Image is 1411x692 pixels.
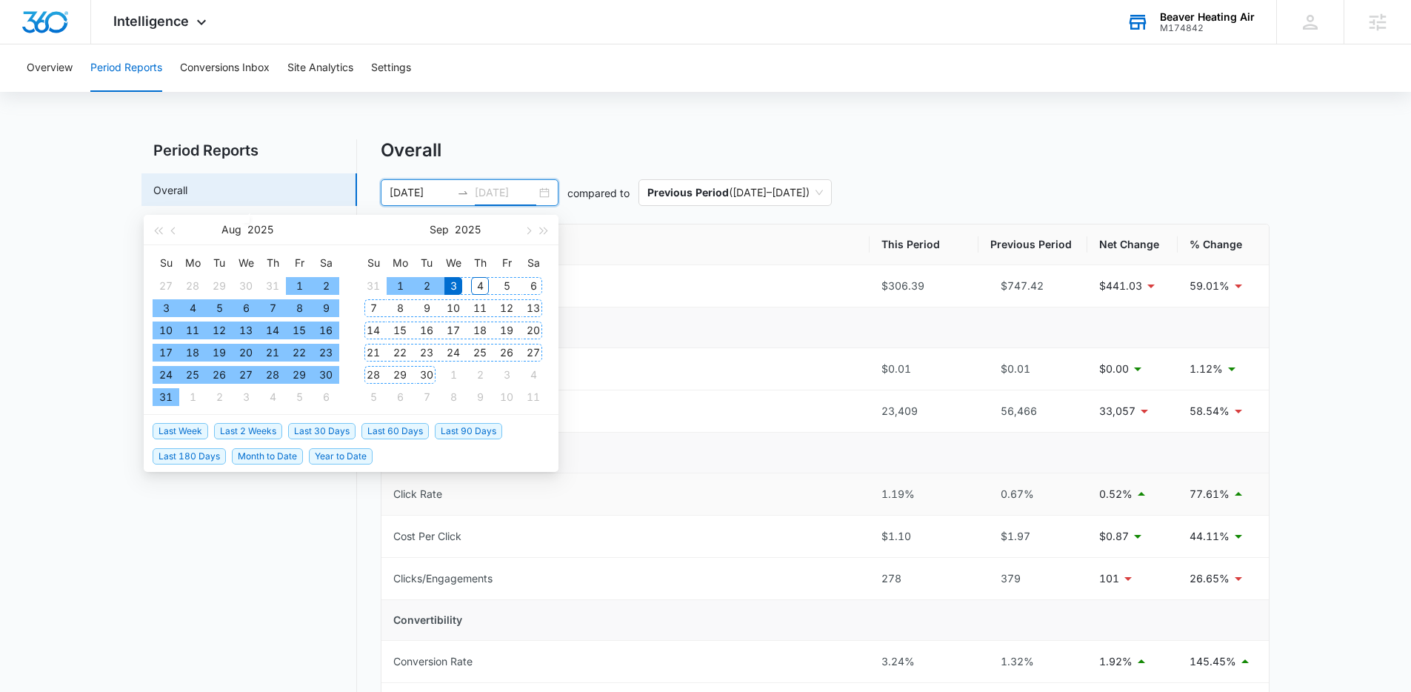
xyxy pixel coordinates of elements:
td: 2025-08-29 [286,364,313,386]
div: 6 [237,299,255,317]
div: 9 [317,299,335,317]
div: 8 [391,299,409,317]
div: 12 [498,299,516,317]
button: Conversions Inbox [180,44,270,92]
td: Clickability [381,433,1269,473]
td: 2025-08-09 [313,297,339,319]
td: 2025-08-22 [286,342,313,364]
td: 2025-10-06 [387,386,413,408]
div: 10 [498,388,516,406]
td: 2025-08-07 [259,297,286,319]
th: We [440,251,467,275]
p: $0.00 [1099,361,1129,377]
div: Cost Per Click [393,528,461,545]
div: 28 [264,366,281,384]
a: Overall [153,182,187,198]
p: 145.45% [1190,653,1236,670]
th: % Change [1178,224,1269,265]
div: 21 [364,344,382,362]
div: 2 [471,366,489,384]
td: Visibility [381,307,1269,348]
div: 3 [157,299,175,317]
div: 278 [881,570,967,587]
div: 4 [264,388,281,406]
span: Last 60 Days [361,423,429,439]
div: 25 [471,344,489,362]
td: 2025-08-30 [313,364,339,386]
td: Convertibility [381,600,1269,641]
div: 9 [418,299,436,317]
p: 77.61% [1190,486,1230,502]
td: 2025-08-28 [259,364,286,386]
td: 2025-10-02 [467,364,493,386]
span: Year to Date [309,448,373,465]
div: account name [1160,11,1255,23]
td: 2025-08-16 [313,319,339,342]
div: 29 [290,366,308,384]
td: 2025-09-10 [440,297,467,319]
div: 31 [264,277,281,295]
td: 2025-09-09 [413,297,440,319]
span: Intelligence [113,13,189,29]
span: ( [DATE] – [DATE] ) [647,180,823,205]
td: 2025-08-01 [286,275,313,297]
div: 21 [264,344,281,362]
p: 101 [1099,570,1119,587]
div: 22 [290,344,308,362]
td: 2025-09-03 [440,275,467,297]
div: 22 [391,344,409,362]
div: 26 [498,344,516,362]
div: 18 [471,322,489,339]
th: This Period [870,224,978,265]
div: 5 [498,277,516,295]
td: 2025-09-14 [360,319,387,342]
td: 2025-09-13 [520,297,547,319]
td: 2025-08-06 [233,297,259,319]
span: Last 30 Days [288,423,356,439]
div: 13 [237,322,255,339]
div: 2 [418,277,436,295]
td: 2025-09-28 [360,364,387,386]
td: 2025-09-08 [387,297,413,319]
div: 17 [157,344,175,362]
td: 2025-09-21 [360,342,387,364]
div: 12 [210,322,228,339]
th: Mo [387,251,413,275]
div: $0.01 [881,361,967,377]
div: 15 [290,322,308,339]
button: Overview [27,44,73,92]
p: $441.03 [1099,278,1142,294]
span: Last 2 Weeks [214,423,282,439]
p: 33,057 [1099,403,1135,419]
td: 2025-08-23 [313,342,339,364]
h1: Overall [381,139,441,162]
div: 14 [264,322,281,339]
td: 2025-08-20 [233,342,259,364]
td: 2025-09-02 [413,275,440,297]
div: 7 [418,388,436,406]
div: $306.39 [881,278,967,294]
div: 2 [317,277,335,295]
div: 20 [237,344,255,362]
span: Last Week [153,423,208,439]
div: 20 [524,322,542,339]
span: to [457,187,469,199]
td: 2025-08-14 [259,319,286,342]
div: 13 [524,299,542,317]
div: 6 [317,388,335,406]
div: 10 [157,322,175,339]
button: Aug [221,215,241,244]
td: 2025-08-05 [206,297,233,319]
div: 3.24% [881,653,967,670]
td: 2025-08-26 [206,364,233,386]
span: Last 180 Days [153,448,226,465]
td: 2025-09-22 [387,342,413,364]
div: $1.10 [881,528,967,545]
th: Metric [381,224,870,265]
div: 10 [444,299,462,317]
td: 2025-08-21 [259,342,286,364]
div: Clicks/Engagements [393,570,493,587]
div: 379 [990,570,1075,587]
div: 6 [391,388,409,406]
div: 5 [364,388,382,406]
